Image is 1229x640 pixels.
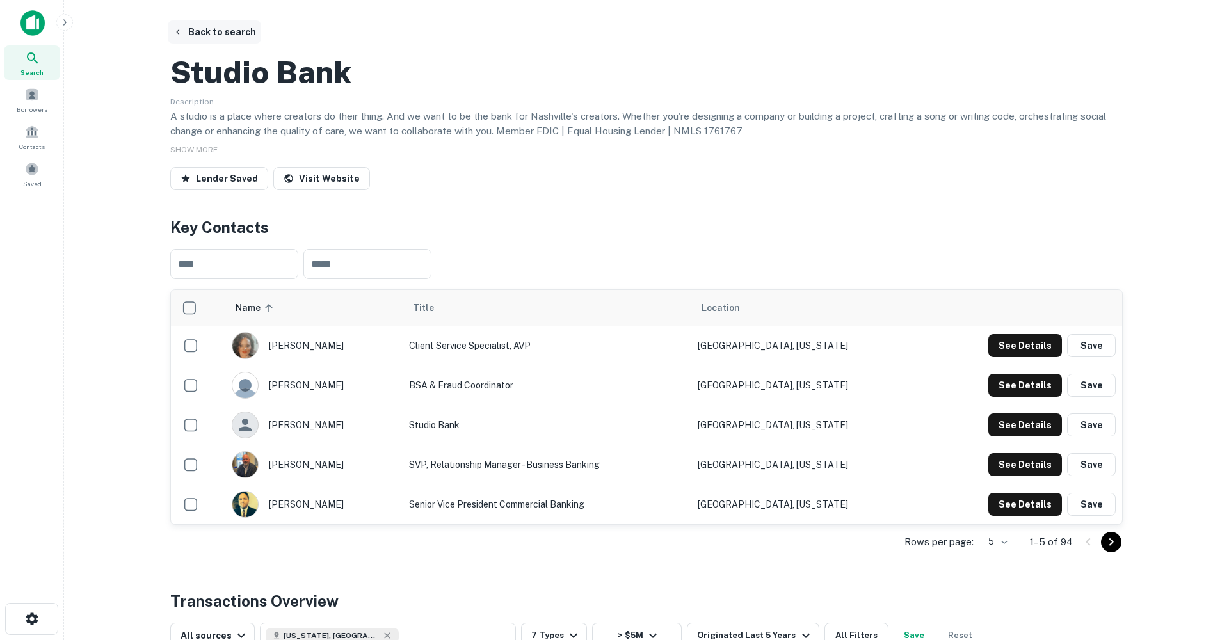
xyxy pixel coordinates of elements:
[691,290,923,326] th: Location
[1101,532,1121,552] button: Go to next page
[988,453,1062,476] button: See Details
[17,104,47,115] span: Borrowers
[232,372,258,398] img: 9c8pery4andzj6ohjkjp54ma2
[691,405,923,445] td: [GEOGRAPHIC_DATA], [US_STATE]
[4,45,60,80] a: Search
[1165,538,1229,599] iframe: Chat Widget
[988,374,1062,397] button: See Details
[232,452,258,477] img: 1711468678597
[232,333,258,358] img: 1645205331391
[232,332,396,359] div: [PERSON_NAME]
[19,141,45,152] span: Contacts
[1030,534,1073,550] p: 1–5 of 94
[20,10,45,36] img: capitalize-icon.png
[403,326,691,365] td: Client Service Specialist, AVP
[4,120,60,154] a: Contacts
[403,405,691,445] td: Studio Bank
[170,97,214,106] span: Description
[988,493,1062,516] button: See Details
[232,451,396,478] div: [PERSON_NAME]
[702,300,740,316] span: Location
[170,109,1123,139] p: A studio is a place where creators do their thing. And we want to be the bank for Nashville's cre...
[403,290,691,326] th: Title
[691,365,923,405] td: [GEOGRAPHIC_DATA], [US_STATE]
[170,54,351,91] h2: Studio Bank
[170,589,339,612] h4: Transactions Overview
[403,445,691,484] td: SVP, Relationship Manager - Business Banking
[171,290,1122,524] div: scrollable content
[4,157,60,191] a: Saved
[904,534,974,550] p: Rows per page:
[232,492,258,517] img: 1517479343852
[225,290,403,326] th: Name
[232,491,396,518] div: [PERSON_NAME]
[691,326,923,365] td: [GEOGRAPHIC_DATA], [US_STATE]
[170,167,268,190] button: Lender Saved
[413,300,451,316] span: Title
[403,484,691,524] td: Senior Vice President Commercial Banking
[979,532,1009,551] div: 5
[273,167,370,190] a: Visit Website
[23,179,42,189] span: Saved
[170,216,1123,239] h4: Key Contacts
[1067,453,1116,476] button: Save
[20,67,44,77] span: Search
[691,445,923,484] td: [GEOGRAPHIC_DATA], [US_STATE]
[403,365,691,405] td: BSA & Fraud Coordinator
[1067,493,1116,516] button: Save
[232,412,396,438] div: [PERSON_NAME]
[1067,334,1116,357] button: Save
[232,372,396,399] div: [PERSON_NAME]
[1067,374,1116,397] button: Save
[236,300,277,316] span: Name
[168,20,261,44] button: Back to search
[988,334,1062,357] button: See Details
[691,484,923,524] td: [GEOGRAPHIC_DATA], [US_STATE]
[170,145,218,154] span: SHOW MORE
[988,413,1062,436] button: See Details
[4,83,60,117] a: Borrowers
[1067,413,1116,436] button: Save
